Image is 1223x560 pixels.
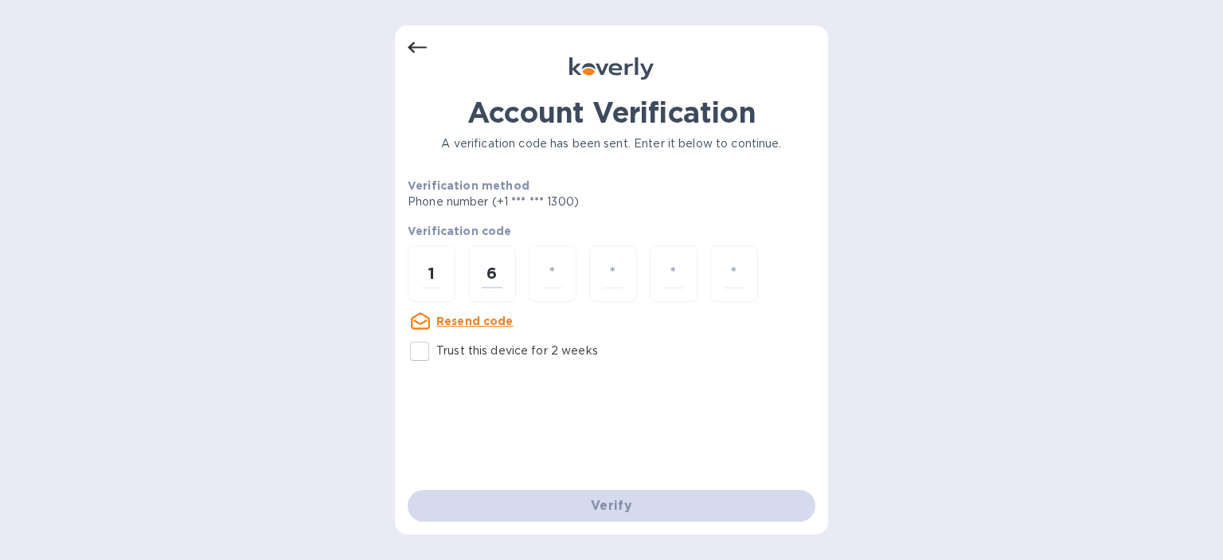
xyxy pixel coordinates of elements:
[408,96,815,129] h1: Account Verification
[408,194,701,210] p: Phone number (+1 *** *** 1300)
[436,315,514,327] u: Resend code
[408,135,815,152] p: A verification code has been sent. Enter it below to continue.
[408,179,529,192] b: Verification method
[436,343,598,359] p: Trust this device for 2 weeks
[408,223,815,239] p: Verification code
